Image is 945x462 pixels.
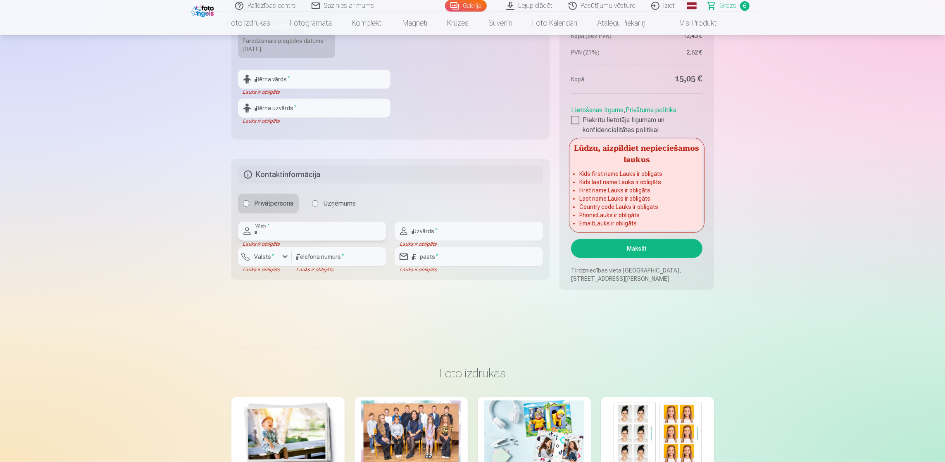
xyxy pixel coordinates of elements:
[579,203,694,211] li: Country code : Lauks ir obligāts
[571,266,702,283] p: Tirdzniecības vieta [GEOGRAPHIC_DATA], [STREET_ADDRESS][PERSON_NAME]
[641,73,702,85] dd: 15,05 €
[657,12,728,35] a: Visi produkti
[238,118,390,124] div: Lauks ir obligāts
[571,73,633,85] dt: Kopā
[312,200,319,207] input: Uzņēmums
[243,200,250,207] input: Privātpersona
[238,366,707,381] h3: Foto izdrukas
[571,48,633,57] dt: PVN (21%)
[587,12,657,35] a: Atslēgu piekariņi
[280,12,342,35] a: Fotogrāmata
[342,12,393,35] a: Komplekti
[571,106,624,114] a: Lietošanas līgums
[579,219,694,227] li: Email : Lauks ir obligāts
[571,140,702,166] h5: Lūdzu, aizpildiet nepieciešamos laukus
[251,253,278,261] label: Valsts
[395,241,543,247] div: Lauks ir obligāts
[579,186,694,194] li: First name : Lauks ir obligāts
[579,194,694,203] li: Last name : Lauks ir obligāts
[191,3,216,17] img: /fa1
[571,102,702,135] div: ,
[626,106,676,114] a: Privātuma politika
[641,48,702,57] dd: 2,62 €
[571,239,702,258] button: Maksāt
[307,194,361,213] label: Uzņēmums
[579,170,694,178] li: Kids first name : Lauks ir obligāts
[720,1,737,11] span: Grozs
[217,12,280,35] a: Foto izdrukas
[238,241,386,247] div: Lauks ir obligāts
[571,32,633,40] dt: Kopā (bez PVN)
[579,178,694,186] li: Kids last name : Lauks ir obligāts
[238,247,292,266] button: Valsts*
[571,115,702,135] label: Piekrītu lietotāja līgumam un konfidencialitātes politikai
[395,266,543,273] div: Lauks ir obligāts
[393,12,437,35] a: Magnēti
[238,266,292,273] div: Lauks ir obligāts
[641,32,702,40] dd: 12,43 €
[238,89,390,95] div: Lauks ir obligāts
[437,12,478,35] a: Krūzes
[292,266,386,273] div: Lauks ir obligāts
[522,12,587,35] a: Foto kalendāri
[238,194,299,213] label: Privātpersona
[238,166,543,184] h5: Kontaktinformācija
[243,37,331,53] div: Paredzamais piegādes datums [DATE].
[579,211,694,219] li: Phone : Lauks ir obligāts
[478,12,522,35] a: Suvenīri
[740,1,750,11] span: 6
